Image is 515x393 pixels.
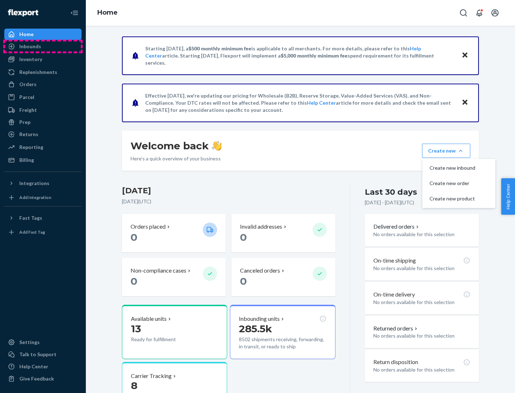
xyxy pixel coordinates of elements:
[19,194,51,200] div: Add Integration
[19,56,42,63] div: Inventory
[4,178,82,189] button: Integrations
[239,323,272,335] span: 285.5k
[131,223,166,231] p: Orders placed
[501,178,515,215] button: Help Center
[19,81,36,88] div: Orders
[131,315,167,323] p: Available units
[472,6,486,20] button: Open notifications
[239,315,280,323] p: Inbounding units
[131,267,186,275] p: Non-compliance cases
[131,275,137,287] span: 0
[4,91,82,103] a: Parcel
[4,116,82,128] a: Prep
[131,323,141,335] span: 13
[240,267,280,275] p: Canceled orders
[4,373,82,384] button: Give Feedback
[460,98,470,108] button: Close
[373,358,418,366] p: Return disposition
[231,258,335,296] button: Canceled orders 0
[92,3,123,23] ol: breadcrumbs
[212,141,222,151] img: hand-wave emoji
[4,41,82,52] a: Inbounds
[19,144,43,151] div: Reporting
[122,305,227,359] button: Available units13Ready for fulfillment
[456,6,471,20] button: Open Search Box
[8,9,38,16] img: Flexport logo
[4,227,82,238] a: Add Fast Tag
[373,299,470,306] p: No orders available for this selection
[373,265,470,272] p: No orders available for this selection
[4,192,82,203] a: Add Integration
[4,129,82,140] a: Returns
[4,337,82,348] a: Settings
[4,154,82,166] a: Billing
[19,214,42,222] div: Fast Tags
[240,275,247,287] span: 0
[188,45,251,51] span: $500 monthly minimum fee
[424,191,494,207] button: Create new product
[122,258,226,296] button: Non-compliance cases 0
[239,336,326,350] p: 8502 shipments receiving, forwarding, in transit, or ready to ship
[422,144,470,158] button: Create newCreate new inboundCreate new orderCreate new product
[373,223,420,231] button: Delivered orders
[19,43,41,50] div: Inbounds
[122,198,335,205] p: [DATE] ( UTC )
[230,305,335,359] button: Inbounding units285.5k8502 shipments receiving, forwarding, in transit, or ready to ship
[19,69,57,76] div: Replenishments
[131,231,137,243] span: 0
[19,156,34,164] div: Billing
[424,176,494,191] button: Create new order
[373,257,416,265] p: On-time shipping
[122,185,335,196] h3: [DATE]
[4,54,82,65] a: Inventory
[122,214,226,252] button: Orders placed 0
[488,6,502,20] button: Open account menu
[19,31,34,38] div: Home
[145,45,455,66] p: Starting [DATE], a is applicable to all merchants. For more details, please refer to this article...
[4,79,82,90] a: Orders
[4,349,82,360] a: Talk to Support
[4,361,82,372] a: Help Center
[97,9,118,16] a: Home
[4,29,82,40] a: Home
[424,160,494,176] button: Create new inbound
[145,92,455,114] p: Effective [DATE], we're updating our pricing for Wholesale (B2B), Reserve Storage, Value-Added Se...
[131,139,222,152] h1: Welcome back
[240,223,282,231] p: Invalid addresses
[365,199,414,206] p: [DATE] - [DATE] ( UTC )
[373,366,470,373] p: No orders available for this selection
[4,104,82,116] a: Freight
[19,363,48,370] div: Help Center
[4,212,82,224] button: Fast Tags
[430,196,475,201] span: Create new product
[19,94,34,101] div: Parcel
[231,214,335,252] button: Invalid addresses 0
[131,379,137,392] span: 8
[365,186,417,198] div: Last 30 days
[19,119,30,126] div: Prep
[373,332,470,339] p: No orders available for this selection
[373,290,415,299] p: On-time delivery
[460,50,470,61] button: Close
[131,372,172,380] p: Carrier Tracking
[281,53,348,59] span: $5,000 monthly minimum fee
[4,66,82,78] a: Replenishments
[19,106,37,114] div: Freight
[307,100,336,106] a: Help Center
[19,180,49,187] div: Integrations
[373,231,470,238] p: No orders available for this selection
[19,351,57,358] div: Talk to Support
[430,165,475,170] span: Create new inbound
[19,229,45,235] div: Add Fast Tag
[4,141,82,153] a: Reporting
[19,131,38,138] div: Returns
[19,375,54,382] div: Give Feedback
[373,324,419,333] button: Returned orders
[131,336,197,343] p: Ready for fulfillment
[131,155,222,162] p: Here’s a quick overview of your business
[67,6,82,20] button: Close Navigation
[240,231,247,243] span: 0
